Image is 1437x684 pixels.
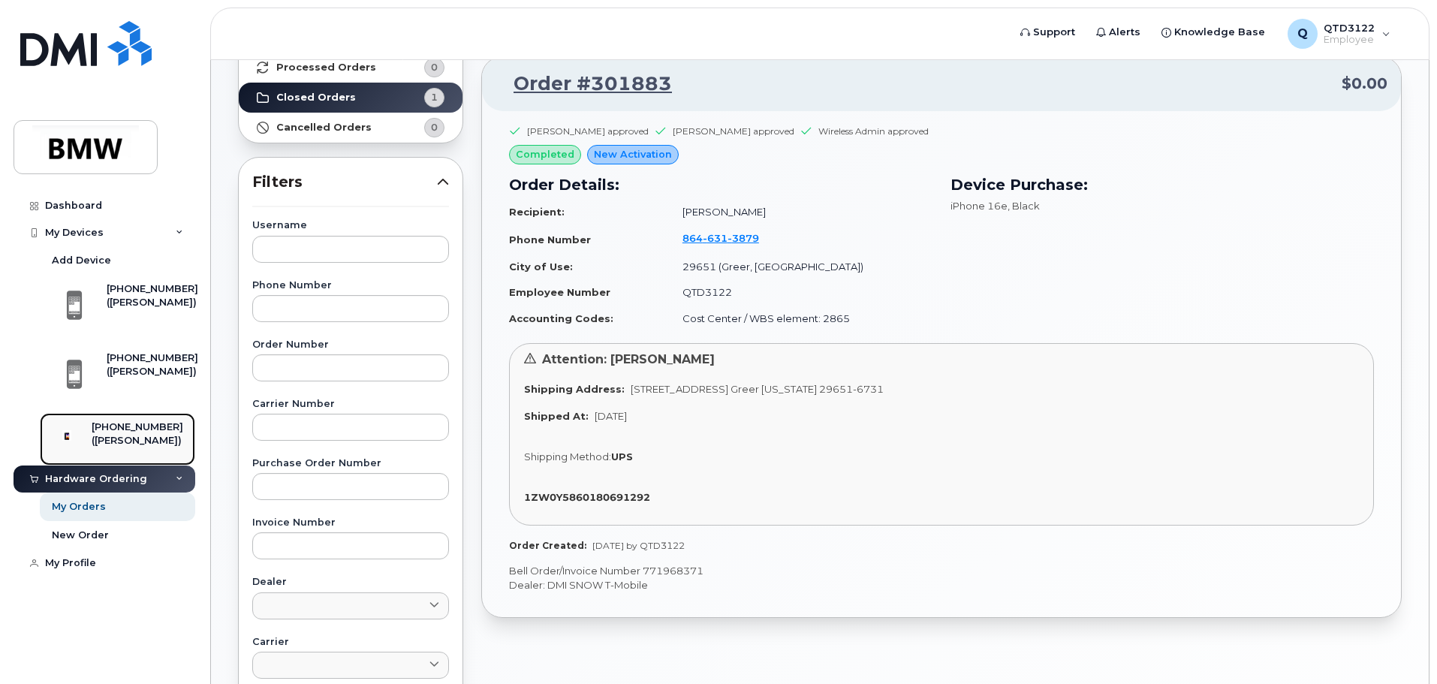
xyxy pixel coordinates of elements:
label: Carrier [252,637,449,647]
strong: Cancelled Orders [276,122,372,134]
div: [PERSON_NAME] approved [527,125,649,137]
label: Phone Number [252,281,449,291]
strong: Recipient: [509,206,565,218]
strong: Order Created: [509,540,586,551]
td: 29651 (Greer, [GEOGRAPHIC_DATA]) [669,254,932,280]
span: Alerts [1109,25,1140,40]
label: Order Number [252,340,449,350]
label: Purchase Order Number [252,459,449,469]
p: Dealer: DMI SNOW T-Mobile [509,578,1374,592]
span: Q [1297,25,1308,43]
span: 0 [431,120,438,134]
span: , Black [1008,200,1040,212]
a: 1ZW0Y5860180691292 [524,491,656,503]
label: Username [252,221,449,231]
strong: City of Use: [509,261,573,273]
strong: UPS [611,450,633,463]
strong: Shipped At: [524,410,589,422]
a: Knowledge Base [1151,17,1276,47]
span: $0.00 [1342,73,1387,95]
iframe: Messenger Launcher [1372,619,1426,673]
td: QTD3122 [669,279,932,306]
h3: Order Details: [509,173,932,196]
span: 864 [682,232,759,244]
span: [STREET_ADDRESS] Greer [US_STATE] 29651-6731 [631,383,884,395]
span: Shipping Method: [524,450,611,463]
span: 631 [703,232,728,244]
a: Closed Orders1 [239,83,462,113]
span: Support [1033,25,1075,40]
strong: Accounting Codes: [509,312,613,324]
span: 0 [431,60,438,74]
strong: 1ZW0Y5860180691292 [524,491,650,503]
div: Wireless Admin approved [818,125,929,137]
span: iPhone 16e [950,200,1008,212]
a: Alerts [1086,17,1151,47]
label: Dealer [252,577,449,587]
a: 8646313879 [682,232,777,244]
span: Knowledge Base [1174,25,1265,40]
a: Processed Orders0 [239,53,462,83]
span: Filters [252,171,437,193]
span: New Activation [594,147,672,161]
div: QTD3122 [1277,19,1401,49]
label: Carrier Number [252,399,449,409]
span: 3879 [728,232,759,244]
span: [DATE] by QTD3122 [592,540,685,551]
strong: Shipping Address: [524,383,625,395]
span: 1 [431,90,438,104]
span: completed [516,147,574,161]
p: Bell Order/Invoice Number 771968371 [509,564,1374,578]
a: Cancelled Orders0 [239,113,462,143]
strong: Phone Number [509,234,591,246]
label: Invoice Number [252,518,449,528]
div: [PERSON_NAME] approved [673,125,794,137]
td: Cost Center / WBS element: 2865 [669,306,932,332]
a: Support [1010,17,1086,47]
a: Order #301883 [496,71,672,98]
strong: Closed Orders [276,92,356,104]
strong: Employee Number [509,286,610,298]
span: Employee [1324,34,1375,46]
span: [DATE] [595,410,627,422]
strong: Processed Orders [276,62,376,74]
span: QTD3122 [1324,22,1375,34]
span: Attention: [PERSON_NAME] [542,352,715,366]
h3: Device Purchase: [950,173,1374,196]
td: [PERSON_NAME] [669,199,932,225]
